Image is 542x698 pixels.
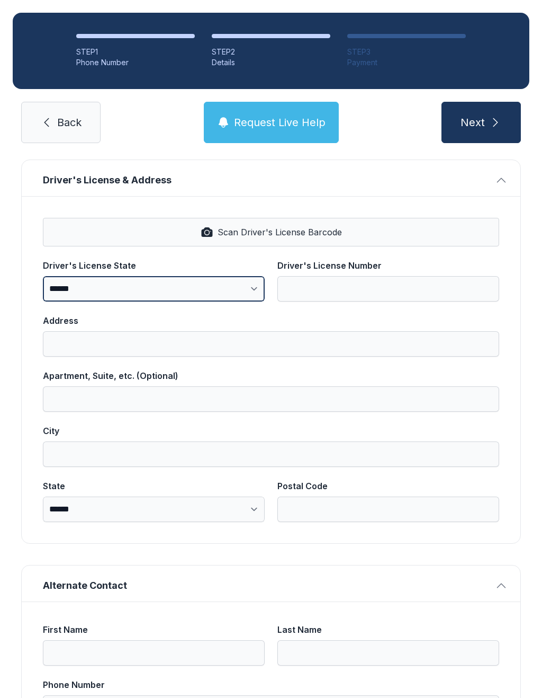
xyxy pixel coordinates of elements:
[43,623,265,636] div: First Name
[43,369,499,382] div: Apartment, Suite, etc. (Optional)
[347,47,466,57] div: STEP 3
[43,480,265,492] div: State
[277,480,499,492] div: Postal Code
[43,386,499,412] input: Apartment, Suite, etc. (Optional)
[347,57,466,68] div: Payment
[22,160,520,196] button: Driver's License & Address
[43,497,265,522] select: State
[234,115,326,130] span: Request Live Help
[76,47,195,57] div: STEP 1
[43,259,265,272] div: Driver's License State
[212,47,330,57] div: STEP 2
[212,57,330,68] div: Details
[43,578,491,593] span: Alternate Contact
[277,497,499,522] input: Postal Code
[57,115,82,130] span: Back
[277,623,499,636] div: Last Name
[43,173,491,188] span: Driver's License & Address
[22,566,520,602] button: Alternate Contact
[43,331,499,357] input: Address
[43,425,499,437] div: City
[277,276,499,302] input: Driver's License Number
[277,259,499,272] div: Driver's License Number
[43,276,265,302] select: Driver's License State
[218,226,342,238] span: Scan Driver's License Barcode
[460,115,485,130] span: Next
[277,640,499,666] input: Last Name
[43,314,499,327] div: Address
[43,640,265,666] input: First Name
[43,678,499,691] div: Phone Number
[76,57,195,68] div: Phone Number
[43,441,499,467] input: City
